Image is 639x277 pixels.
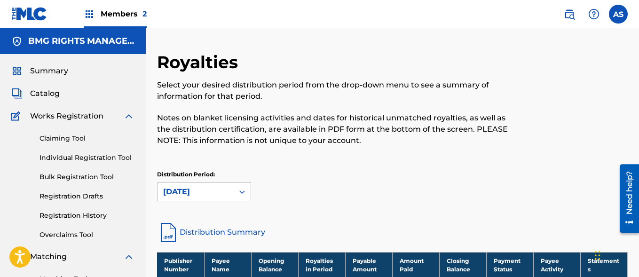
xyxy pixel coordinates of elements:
iframe: Chat Widget [592,232,639,277]
p: Notes on blanket licensing activities and dates for historical unmatched royalties, as well as th... [157,112,520,146]
span: Members [101,8,147,19]
img: expand [123,111,134,122]
img: expand [123,251,134,262]
img: MLC Logo [11,7,47,21]
a: SummarySummary [11,65,68,77]
span: Matching [30,251,67,262]
img: Summary [11,65,23,77]
span: Catalog [30,88,60,99]
h2: Royalties [157,52,243,73]
span: 2 [142,9,147,18]
img: Top Rightsholders [84,8,95,20]
div: Drag [595,241,600,269]
div: Help [584,5,603,24]
img: search [564,8,575,20]
span: Works Registration [30,111,103,122]
a: Registration History [39,211,134,221]
iframe: Resource Center [613,161,639,237]
a: Overclaims Tool [39,230,134,240]
img: help [588,8,600,20]
div: [DATE] [163,186,228,198]
img: Accounts [11,36,23,47]
a: CatalogCatalog [11,88,60,99]
a: Registration Drafts [39,191,134,201]
img: distribution-summary-pdf [157,221,180,244]
img: Catalog [11,88,23,99]
span: Summary [30,65,68,77]
img: Works Registration [11,111,24,122]
h5: BMG RIGHTS MANAGEMENT US, LLC [28,36,134,47]
a: Public Search [560,5,579,24]
a: Individual Registration Tool [39,153,134,163]
a: Distribution Summary [157,221,628,244]
p: Distribution Period: [157,170,251,179]
a: Bulk Registration Tool [39,172,134,182]
a: Claiming Tool [39,134,134,143]
p: Select your desired distribution period from the drop-down menu to see a summary of information f... [157,79,520,102]
div: User Menu [609,5,628,24]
